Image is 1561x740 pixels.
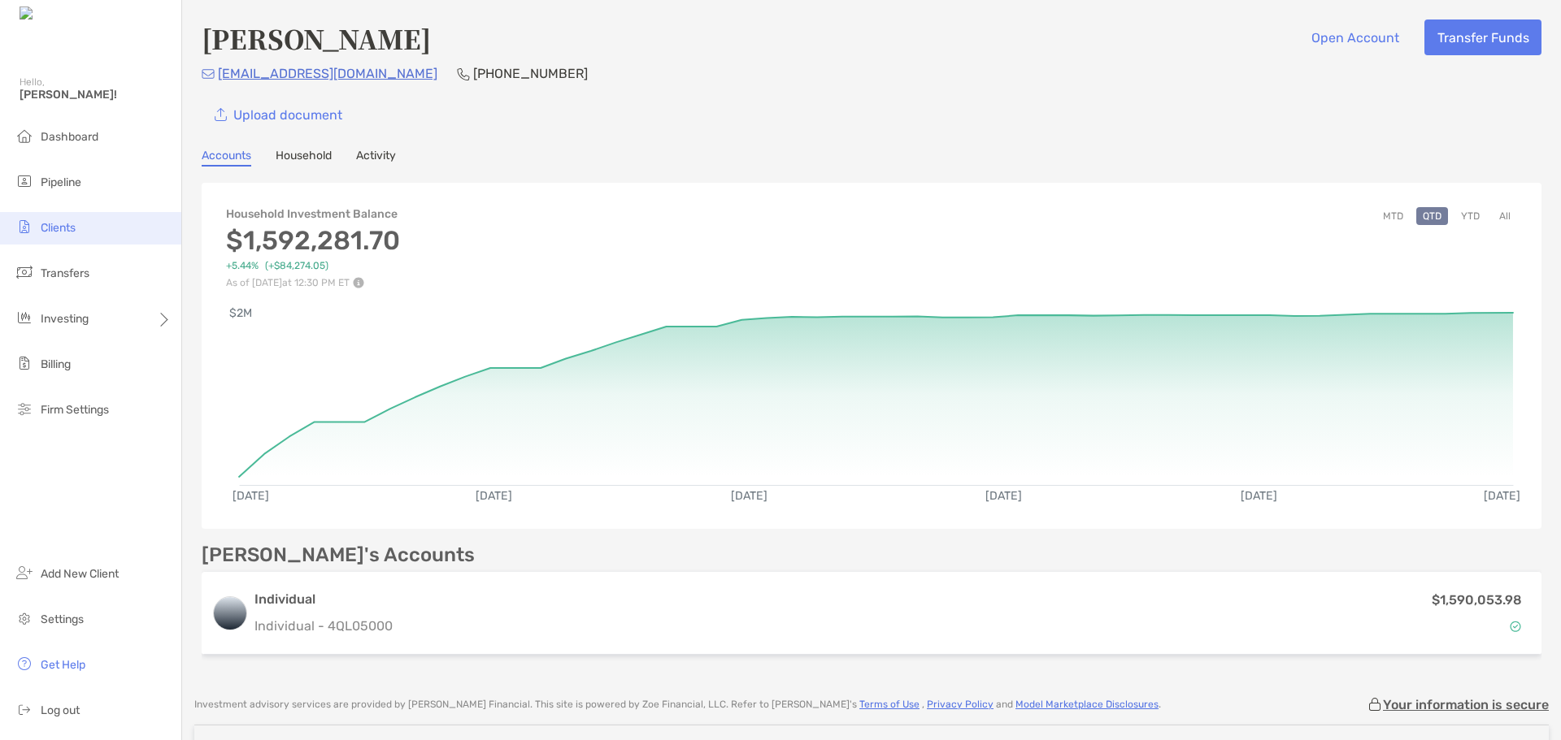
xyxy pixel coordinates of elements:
[353,277,364,288] img: Performance Info
[1376,207,1410,225] button: MTD
[41,266,89,280] span: Transfers
[15,171,34,191] img: pipeline icon
[15,262,34,282] img: transfers icon
[1493,207,1517,225] button: All
[15,126,34,145] img: dashboard icon
[20,88,172,102] span: [PERSON_NAME]!
[41,130,98,144] span: Dashboard
[229,306,252,320] text: $2M
[194,699,1161,711] p: Investment advisory services are provided by [PERSON_NAME] Financial . This site is powered by Zo...
[218,63,437,84] p: [EMAIL_ADDRESS][DOMAIN_NAME]
[15,654,34,673] img: get-help icon
[226,225,400,256] h3: $1,592,281.70
[254,616,393,636] p: Individual - 4QL05000
[41,612,84,626] span: Settings
[1510,621,1521,632] img: Account Status icon
[15,608,34,628] img: settings icon
[41,175,81,189] span: Pipeline
[226,207,400,221] h4: Household Investment Balance
[1015,699,1159,710] a: Model Marketplace Disclosures
[356,149,396,167] a: Activity
[1416,207,1448,225] button: QTD
[276,149,332,167] a: Household
[1484,489,1520,503] text: [DATE]
[1424,19,1541,55] button: Transfer Funds
[15,308,34,327] img: investing icon
[254,590,393,609] h3: Individual
[41,357,71,371] span: Billing
[1383,697,1549,712] p: Your information is secure
[457,67,470,80] img: Phone Icon
[985,489,1022,503] text: [DATE]
[15,353,34,373] img: billing icon
[1432,590,1522,610] p: $1,590,053.98
[41,703,80,717] span: Log out
[15,563,34,582] img: add_new_client icon
[476,489,512,503] text: [DATE]
[15,699,34,719] img: logout icon
[15,217,34,236] img: clients icon
[859,699,920,710] a: Terms of Use
[202,19,431,57] h4: [PERSON_NAME]
[202,97,354,132] a: Upload document
[202,545,475,565] p: [PERSON_NAME]'s Accounts
[41,312,89,326] span: Investing
[202,69,215,79] img: Email Icon
[41,403,109,417] span: Firm Settings
[473,63,588,84] p: [PHONE_NUMBER]
[1298,19,1411,55] button: Open Account
[927,699,994,710] a: Privacy Policy
[731,489,767,503] text: [DATE]
[226,277,400,288] p: As of [DATE] at 12:30 PM ET
[215,108,227,122] img: button icon
[41,221,76,235] span: Clients
[265,260,328,272] span: ( +$84,274.05 )
[233,489,269,503] text: [DATE]
[202,149,251,167] a: Accounts
[1241,489,1277,503] text: [DATE]
[1454,207,1486,225] button: YTD
[214,597,246,630] img: logo account
[15,399,34,418] img: firm-settings icon
[41,567,119,581] span: Add New Client
[20,6,89,22] img: Zoe Logo
[41,658,85,672] span: Get Help
[226,260,259,272] span: +5.44%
